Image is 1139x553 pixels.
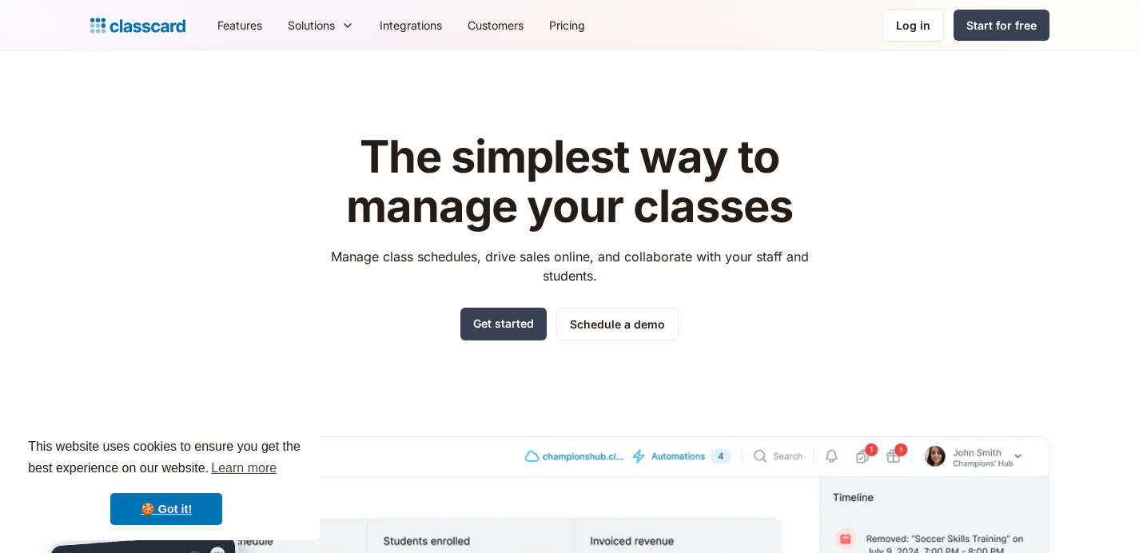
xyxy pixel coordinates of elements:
[966,17,1037,34] div: Start for free
[316,247,823,285] p: Manage class schedules, drive sales online, and collaborate with your staff and students.
[275,7,367,43] div: Solutions
[954,10,1049,41] a: Start for free
[367,7,455,43] a: Integrations
[28,437,305,480] span: This website uses cookies to ensure you get the best experience on our website.
[205,7,275,43] a: Features
[90,14,185,37] a: home
[209,456,279,480] a: learn more about cookies
[288,17,335,34] div: Solutions
[13,422,320,540] div: cookieconsent
[882,9,944,42] a: Log in
[556,308,679,340] a: Schedule a demo
[316,133,823,231] h1: The simplest way to manage your classes
[455,7,536,43] a: Customers
[536,7,598,43] a: Pricing
[896,17,930,34] div: Log in
[110,493,222,525] a: dismiss cookie message
[460,308,547,340] a: Get started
